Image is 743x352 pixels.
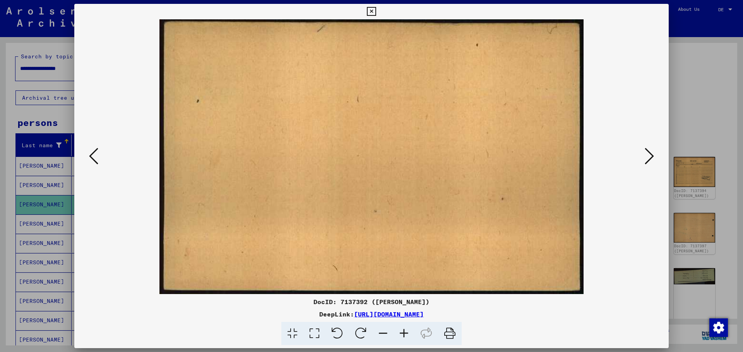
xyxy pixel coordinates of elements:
font: DeepLink: [319,310,354,318]
font: DocID: 7137392 ([PERSON_NAME]) [313,298,430,306]
a: [URL][DOMAIN_NAME] [354,310,424,318]
img: Change consent [709,318,728,337]
img: 002.jpg [101,19,642,294]
div: Change consent [709,318,728,337]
